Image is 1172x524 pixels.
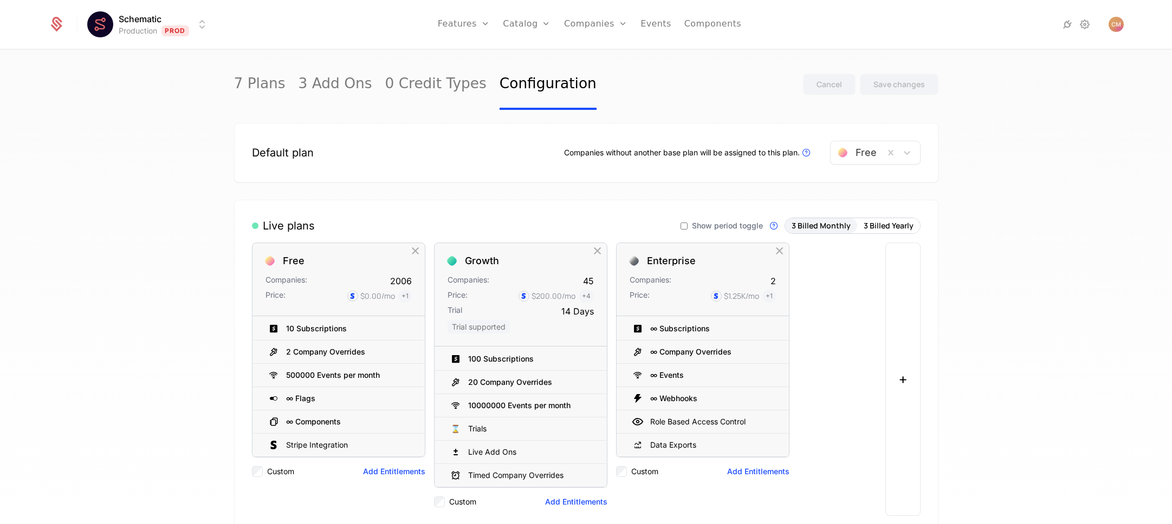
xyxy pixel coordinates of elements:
span: Trial supported [448,320,510,333]
label: Custom [267,466,294,477]
div: Data Exports [617,434,789,457]
button: 3 Billed Yearly [857,218,920,233]
div: 10000000 Events per month [435,394,607,417]
div: Hide Entitlement [403,322,416,336]
a: 0 Credit Types [385,59,487,110]
div: Hide Entitlement [585,375,598,389]
div: Trial [448,305,462,318]
div: ∞ Events [617,364,789,387]
div: GrowthCompanies:45Price:$200.00/mo+4Trial14 Days Trial supported100 Subscriptions20 Company Overr... [434,243,607,516]
div: ∞ Webhooks [617,387,789,410]
div: 500000 Events per month [286,371,380,379]
button: Add Entitlements [363,466,425,477]
div: 100 Subscriptions [435,348,607,371]
div: 500000 Events per month [252,364,425,387]
div: Hide Entitlement [585,352,598,366]
div: Live Add Ons [435,441,607,464]
div: Price: [266,290,286,303]
div: EnterpriseCompanies:2Price:$1.25K/mo+1∞ Subscriptions∞ Company Overrides∞ Events∞ WebhooksRole Ba... [616,243,789,516]
div: Hide Entitlement [767,368,780,382]
div: ⌛Trials [435,417,607,441]
div: Live Add Ons [468,447,516,457]
div: Hide Entitlement [767,345,780,359]
a: 3 Add Ons [299,59,372,110]
div: Default plan [252,145,314,160]
div: Companies: [630,274,671,287]
div: Save changes [873,79,925,90]
div: FreeCompanies:2006Price:$0.00/mo+110 Subscriptions2 Company Overrides500000 Events per month∞ Fla... [252,243,425,516]
div: ∞ Components [252,410,425,434]
div: 2006 [390,274,412,287]
div: ∞ Company Overrides [617,340,789,364]
div: Production [119,25,157,36]
div: ∞ Flags [252,387,425,410]
div: Hide Entitlement [585,468,598,482]
div: Hide Entitlement [403,391,416,405]
a: 7 Plans [234,59,286,110]
button: + [885,243,921,516]
div: Cancel [817,79,842,90]
div: 20 Company Overrides [435,371,607,394]
button: Cancel [803,74,856,95]
span: Show period toggle [692,222,763,230]
div: Hide Entitlement [767,391,780,405]
div: 45 [583,274,594,287]
div: Hide Entitlement [767,415,780,429]
span: Prod [161,25,189,36]
div: ∞ Subscriptions [617,317,789,340]
div: Hide Entitlement [403,345,416,359]
div: Hide Entitlement [403,438,416,452]
div: Enterprise [647,256,696,266]
div: ∞ Events [650,371,684,379]
a: Configuration [500,59,597,110]
div: 2 [770,274,776,287]
div: Live plans [252,218,315,233]
span: + 1 [398,290,412,303]
div: Hide Entitlement [403,368,416,382]
label: Custom [449,496,476,507]
div: 100 Subscriptions [468,355,534,363]
div: Price: [630,290,650,303]
div: 10 Subscriptions [252,317,425,340]
div: Stripe Integration [286,440,348,450]
div: Data Exports [650,440,696,450]
div: Timed Company Overrides [468,470,564,481]
div: ∞ Flags [286,395,315,402]
img: Coleman McFarland [1109,17,1124,32]
div: Timed Company Overrides [435,464,607,487]
div: 2 Company Overrides [252,340,425,364]
button: Add Entitlements [727,466,789,477]
div: Trials [468,423,487,434]
div: $1.25K /mo [724,291,759,302]
div: Role Based Access Control [617,410,789,434]
img: Schematic [87,11,113,37]
div: Stripe Integration [252,434,425,457]
div: Hide Entitlement [767,438,780,452]
div: 14 Days [561,305,594,318]
a: Settings [1078,18,1091,31]
div: 20 Company Overrides [468,378,552,386]
div: ∞ Subscriptions [650,325,710,332]
div: ∞ Components [286,418,341,425]
div: 10 Subscriptions [286,325,347,332]
div: Companies: [448,274,489,287]
button: Save changes [860,74,938,95]
div: ⌛ [448,421,464,437]
div: Hide Entitlement [767,322,780,336]
span: Schematic [119,12,161,25]
label: Custom [631,466,658,477]
a: Integrations [1061,18,1074,31]
span: + 1 [762,290,776,303]
div: Role Based Access Control [650,416,746,427]
div: Hide Entitlement [585,422,598,436]
button: Add Entitlements [545,496,607,507]
button: Open user button [1109,17,1124,32]
div: Companies: [266,274,307,287]
div: $200.00 /mo [532,291,575,302]
div: Free [283,256,305,266]
div: ∞ Company Overrides [650,348,731,356]
div: Price: [448,290,468,303]
div: Hide Entitlement [585,445,598,459]
div: 2 Company Overrides [286,348,365,356]
div: 10000000 Events per month [468,402,571,409]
